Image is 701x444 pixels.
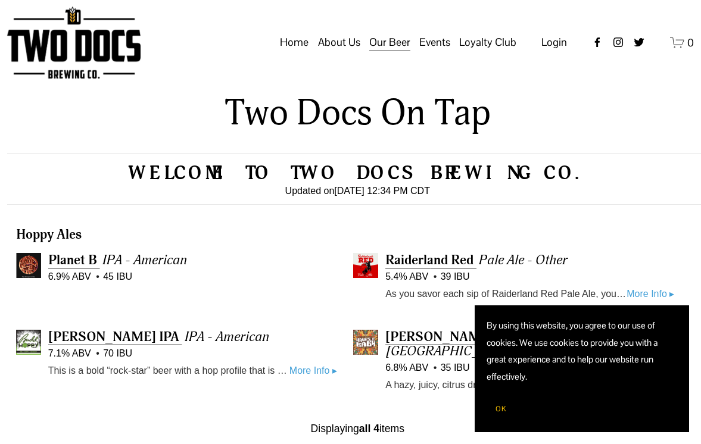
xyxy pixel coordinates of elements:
[96,270,132,284] span: 45 IBU
[385,361,428,375] span: 6.8% ABV
[591,36,603,48] a: Facebook
[612,36,624,48] a: instagram-unauth
[289,363,337,379] a: More Info
[670,35,694,50] a: 0 items in cart
[185,329,269,345] span: IPA - American
[334,186,430,196] time: [DATE] 12:34 PM CDT
[633,36,645,48] a: twitter-unauth
[419,32,450,52] span: Events
[434,361,470,375] span: 35 IBU
[16,253,41,278] img: Planet B
[487,317,677,386] p: By using this website, you agree to our use of cookies. We use cookies to provide you with a grea...
[369,32,410,52] span: Our Beer
[385,377,627,393] p: A hazy, juicy, citrus driven New England IPA. Whirlpool hop additions of Azacca, Citra, and Mosai...
[385,252,473,268] span: Raiderland Red
[48,252,100,268] a: Planet B
[479,252,568,268] span: Pale Ale - Other
[475,305,689,432] section: Cookie banner
[687,36,694,49] span: 0
[16,226,699,243] h3: Hoppy Ales
[419,31,450,54] a: folder dropdown
[385,329,565,345] a: [PERSON_NAME]-E Baby IPA
[434,270,470,284] span: 39 IBU
[385,286,627,302] p: As you savor each sip of Raiderland Red Pale Ale, you'll not only enjoy the craftsmanship of Two ...
[48,329,179,345] span: [PERSON_NAME] IPA
[487,398,515,420] button: OK
[541,35,567,49] span: Login
[541,32,567,52] a: Login
[285,186,335,196] span: Updated on
[385,329,596,359] span: IPA - [GEOGRAPHIC_DATA]
[48,252,97,268] span: Planet B
[385,252,476,268] a: Raiderland Red
[48,346,91,361] span: 7.1% ABV
[96,346,132,361] span: 70 IBU
[359,423,379,434] b: all 4
[318,31,360,54] a: folder dropdown
[7,7,141,79] img: Two Docs Brewing Co.
[48,363,289,379] p: This is a bold “rock-star” beer with a hop profile that is not for the faint of heart. We feel th...
[369,31,410,54] a: folder dropdown
[102,252,187,268] span: IPA - American
[385,329,562,345] span: [PERSON_NAME]-E Baby IPA
[48,270,91,284] span: 6.9% ABV
[627,286,674,302] a: More Info
[353,330,378,355] img: Hayes-E Baby IPA
[280,31,309,54] a: Home
[459,31,516,54] a: folder dropdown
[318,32,360,52] span: About Us
[188,91,528,135] h2: Two Docs On Tap
[16,330,41,355] img: Buddy Hoppy IPA
[48,329,182,345] a: [PERSON_NAME] IPA
[496,404,506,414] span: OK
[353,253,378,278] img: Raiderland Red
[459,32,516,52] span: Loyalty Club
[385,270,428,284] span: 5.4% ABV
